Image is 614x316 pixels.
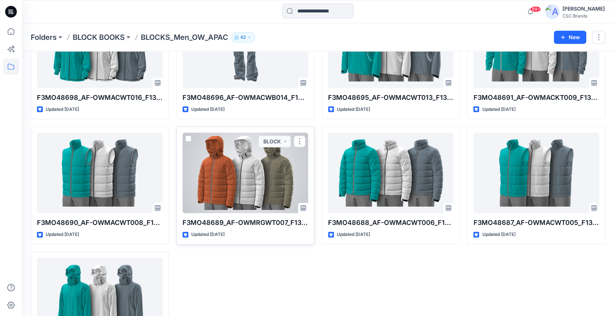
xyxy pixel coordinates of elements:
[562,13,605,19] div: CSC Brands
[37,93,163,103] p: F3MO48698_AF-OWMACWT016_F13_PAACT_VFA
[337,231,370,238] p: Updated [DATE]
[554,31,586,44] button: New
[473,218,599,228] p: F3MO48687_AF-OWMACWT005_F13_PAACT_VFA
[473,93,599,103] p: F3MO48691_AF-OWMACKT009_F13_PAACT_VFA
[37,218,163,228] p: F3MO48690_AF-OWMACWT008_F13_PAACT_VFA
[562,4,605,13] div: [PERSON_NAME]
[328,93,454,103] p: F3MO48695_AF-OWMACWT013_F13_PAACT_VFA
[328,133,454,213] a: F3MO48688_AF-OWMACWT006_F13_PAACT_VFA
[46,106,79,113] p: Updated [DATE]
[46,231,79,238] p: Updated [DATE]
[73,32,125,42] a: BLOCK BOOKS
[337,106,370,113] p: Updated [DATE]
[182,93,308,103] p: F3MO48696_AF-OWMACWB014_F13_PAACT_VFA
[482,231,515,238] p: Updated [DATE]
[31,32,57,42] a: Folders
[141,32,228,42] p: BLOCKS_Men_OW_APAC
[182,218,308,228] p: F3MO48689_AF-OWMRGWT007_F13_PAREG_VFA
[240,33,246,41] p: 42
[328,218,454,228] p: F3MO48688_AF-OWMACWT006_F13_PAACT_VFA
[482,106,515,113] p: Updated [DATE]
[182,133,308,213] a: F3MO48689_AF-OWMRGWT007_F13_PAREG_VFA
[191,231,225,238] p: Updated [DATE]
[231,32,255,42] button: 42
[37,133,163,213] a: F3MO48690_AF-OWMACWT008_F13_PAACT_VFA
[545,4,560,19] img: avatar
[191,106,225,113] p: Updated [DATE]
[530,6,541,12] span: 99+
[473,133,599,213] a: F3MO48687_AF-OWMACWT005_F13_PAACT_VFA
